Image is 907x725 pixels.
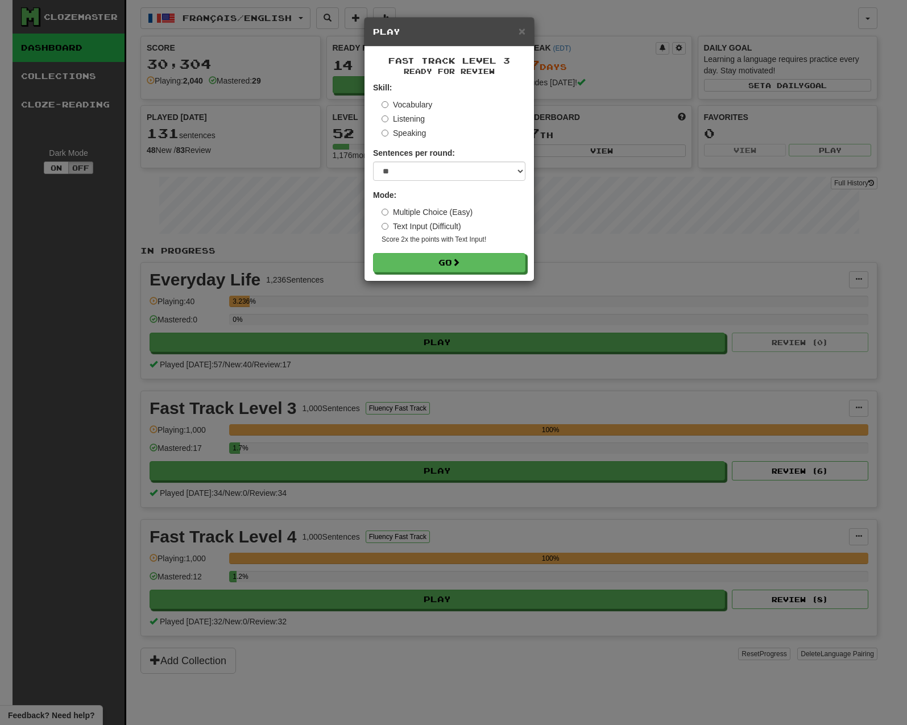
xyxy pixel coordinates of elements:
span: × [519,24,525,38]
input: Speaking [382,130,388,136]
button: Close [519,25,525,37]
input: Vocabulary [382,101,388,108]
strong: Skill: [373,83,392,92]
strong: Mode: [373,190,396,200]
span: Fast Track Level 3 [388,56,510,65]
label: Speaking [382,127,426,139]
label: Listening [382,113,425,125]
small: Score 2x the points with Text Input ! [382,235,525,245]
h5: Play [373,26,525,38]
small: Ready for Review [373,67,525,76]
label: Sentences per round: [373,147,455,159]
input: Text Input (Difficult) [382,223,388,230]
button: Go [373,253,525,272]
input: Multiple Choice (Easy) [382,209,388,216]
label: Multiple Choice (Easy) [382,206,473,218]
label: Vocabulary [382,99,432,110]
input: Listening [382,115,388,122]
label: Text Input (Difficult) [382,221,461,232]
